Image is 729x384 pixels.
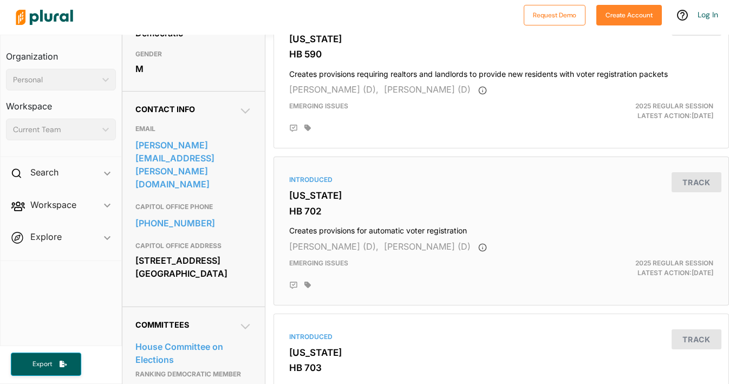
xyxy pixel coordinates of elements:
[25,360,60,369] span: Export
[524,5,585,25] button: Request Demo
[13,124,98,135] div: Current Team
[135,200,252,213] h3: CAPITOL OFFICE PHONE
[289,362,713,373] h3: HB 703
[672,172,721,192] button: Track
[289,124,298,133] div: Add Position Statement
[135,252,252,282] div: [STREET_ADDRESS] [GEOGRAPHIC_DATA]
[135,105,195,114] span: Contact Info
[289,49,713,60] h3: HB 590
[30,166,58,178] h2: Search
[289,347,713,358] h3: [US_STATE]
[289,221,713,236] h4: Creates provisions for automatic voter registration
[635,259,713,267] span: 2025 Regular Session
[575,101,721,121] div: Latest Action: [DATE]
[524,9,585,20] a: Request Demo
[135,48,252,61] h3: GENDER
[596,5,662,25] button: Create Account
[289,281,298,290] div: Add Position Statement
[135,122,252,135] h3: EMAIL
[698,10,718,19] a: Log In
[289,190,713,201] h3: [US_STATE]
[304,281,311,289] div: Add tags
[135,137,252,192] a: [PERSON_NAME][EMAIL_ADDRESS][PERSON_NAME][DOMAIN_NAME]
[289,332,713,342] div: Introduced
[6,90,116,114] h3: Workspace
[11,353,81,376] button: Export
[289,64,713,79] h4: Creates provisions requiring realtors and landlords to provide new residents with voter registrat...
[135,320,189,329] span: Committees
[135,239,252,252] h3: CAPITOL OFFICE ADDRESS
[384,84,471,95] span: [PERSON_NAME] (D)
[289,206,713,217] h3: HB 702
[13,74,98,86] div: Personal
[304,124,311,132] div: Add tags
[6,41,116,64] h3: Organization
[672,329,721,349] button: Track
[635,102,713,110] span: 2025 Regular Session
[289,259,348,267] span: Emerging Issues
[135,61,252,77] div: M
[289,34,713,44] h3: [US_STATE]
[135,215,252,231] a: [PHONE_NUMBER]
[289,84,379,95] span: [PERSON_NAME] (D),
[289,102,348,110] span: Emerging Issues
[289,241,379,252] span: [PERSON_NAME] (D),
[596,9,662,20] a: Create Account
[289,175,713,185] div: Introduced
[135,368,252,381] p: Ranking Democratic Member
[384,241,471,252] span: [PERSON_NAME] (D)
[575,258,721,278] div: Latest Action: [DATE]
[135,339,252,368] a: House Committee on Elections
